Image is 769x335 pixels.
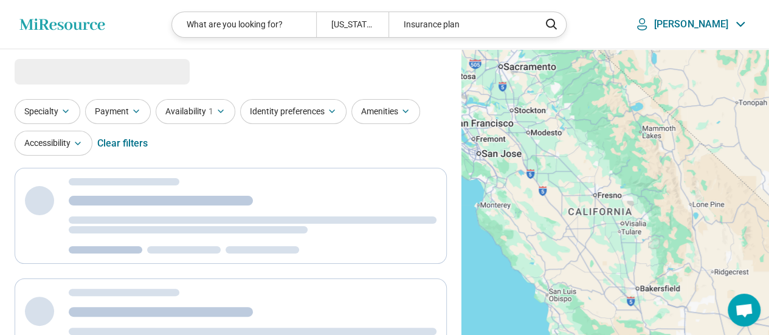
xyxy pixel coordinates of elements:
[15,99,80,124] button: Specialty
[316,12,388,37] div: [US_STATE]
[209,105,213,118] span: 1
[15,59,117,83] span: Loading...
[15,131,92,156] button: Accessibility
[388,12,533,37] div: Insurance plan
[172,12,316,37] div: What are you looking for?
[85,99,151,124] button: Payment
[728,294,760,326] div: Open chat
[156,99,235,124] button: Availability1
[97,129,148,158] div: Clear filters
[351,99,420,124] button: Amenities
[240,99,347,124] button: Identity preferences
[654,18,728,30] p: [PERSON_NAME]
